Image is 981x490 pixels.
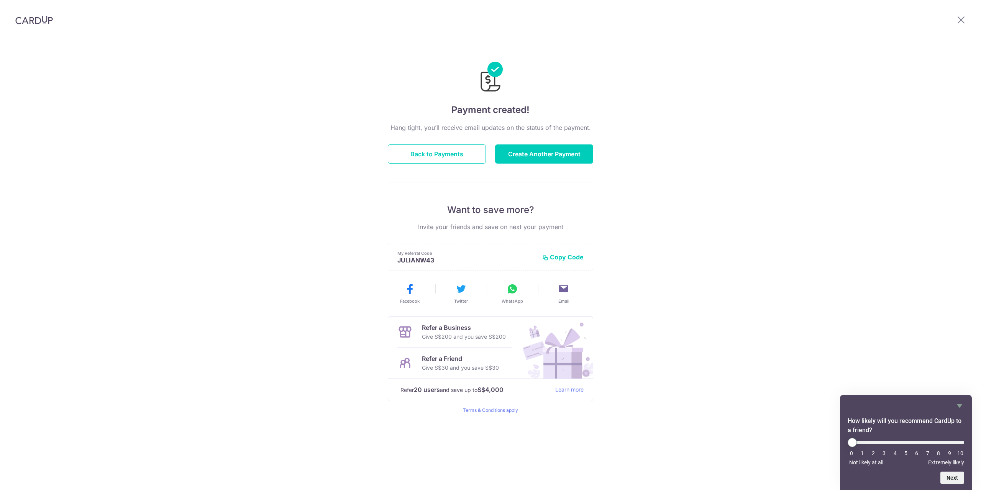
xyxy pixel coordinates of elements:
[477,385,504,394] strong: S$4,000
[902,450,910,456] li: 5
[495,144,593,164] button: Create Another Payment
[869,450,877,456] li: 2
[388,222,593,231] p: Invite your friends and save on next your payment
[542,253,584,261] button: Copy Code
[848,438,964,465] div: How likely will you recommend CardUp to a friend? Select an option from 0 to 10, with 0 being Not...
[913,450,920,456] li: 6
[502,298,523,304] span: WhatsApp
[400,298,420,304] span: Facebook
[940,472,964,484] button: Next question
[558,298,569,304] span: Email
[388,123,593,132] p: Hang tight, you’ll receive email updates on the status of the payment.
[848,401,964,484] div: How likely will you recommend CardUp to a friend? Select an option from 0 to 10, with 0 being Not...
[478,62,503,94] img: Payments
[880,450,888,456] li: 3
[387,283,432,304] button: Facebook
[956,450,964,456] li: 10
[946,450,953,456] li: 9
[463,407,518,413] a: Terms & Conditions apply
[848,416,964,435] h2: How likely will you recommend CardUp to a friend? Select an option from 0 to 10, with 0 being Not...
[397,256,536,264] p: JULIANW43
[400,385,549,395] p: Refer and save up to
[422,363,499,372] p: Give S$30 and you save S$30
[858,450,866,456] li: 1
[891,450,899,456] li: 4
[454,298,468,304] span: Twitter
[515,317,593,379] img: Refer
[438,283,484,304] button: Twitter
[397,250,536,256] p: My Referral Code
[935,450,942,456] li: 8
[422,354,499,363] p: Refer a Friend
[924,450,932,456] li: 7
[15,15,53,25] img: CardUp
[422,323,506,332] p: Refer a Business
[555,385,584,395] a: Learn more
[955,401,964,410] button: Hide survey
[388,144,486,164] button: Back to Payments
[388,103,593,117] h4: Payment created!
[414,385,440,394] strong: 20 users
[490,283,535,304] button: WhatsApp
[541,283,586,304] button: Email
[388,204,593,216] p: Want to save more?
[849,459,883,465] span: Not likely at all
[928,459,964,465] span: Extremely likely
[848,450,855,456] li: 0
[422,332,506,341] p: Give S$200 and you save S$200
